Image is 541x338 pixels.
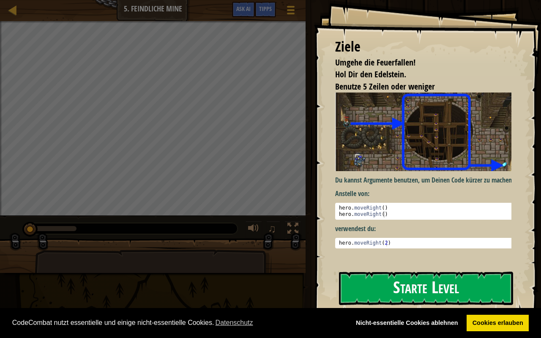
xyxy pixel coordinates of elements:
[335,189,518,199] p: Anstelle von:
[232,2,255,17] button: Ask AI
[325,68,509,81] li: Hol Dir den Edelstein.
[325,81,509,93] li: Benutze 5 Zeilen oder weniger
[335,57,415,68] span: Umgehe die Feuerfallen!
[259,5,272,13] span: Tipps
[268,222,276,235] span: ♫
[335,224,518,234] p: verwendest du:
[335,175,518,185] p: Du kannst Argumente benutzen, um Deinen Code kürzer zu machen.
[335,81,435,92] span: Benutze 5 Zeilen oder weniger
[236,5,251,13] span: Ask AI
[467,315,529,332] a: allow cookies
[245,221,262,238] button: Lautstärke anpassen
[335,37,511,57] div: Ziele
[335,68,406,80] span: Hol Dir den Edelstein.
[266,221,281,238] button: ♫
[350,315,464,332] a: deny cookies
[214,316,254,329] a: learn more about cookies
[280,2,301,22] button: Menü anzeigen
[325,57,509,69] li: Umgehe die Feuerfallen!
[339,272,513,305] button: Starte Level
[284,221,301,238] button: Fullscreen umschalten
[335,93,518,171] img: Enemy mine
[12,316,344,329] span: CodeCombat nutzt essentielle und einige nicht-essentielle Cookies.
